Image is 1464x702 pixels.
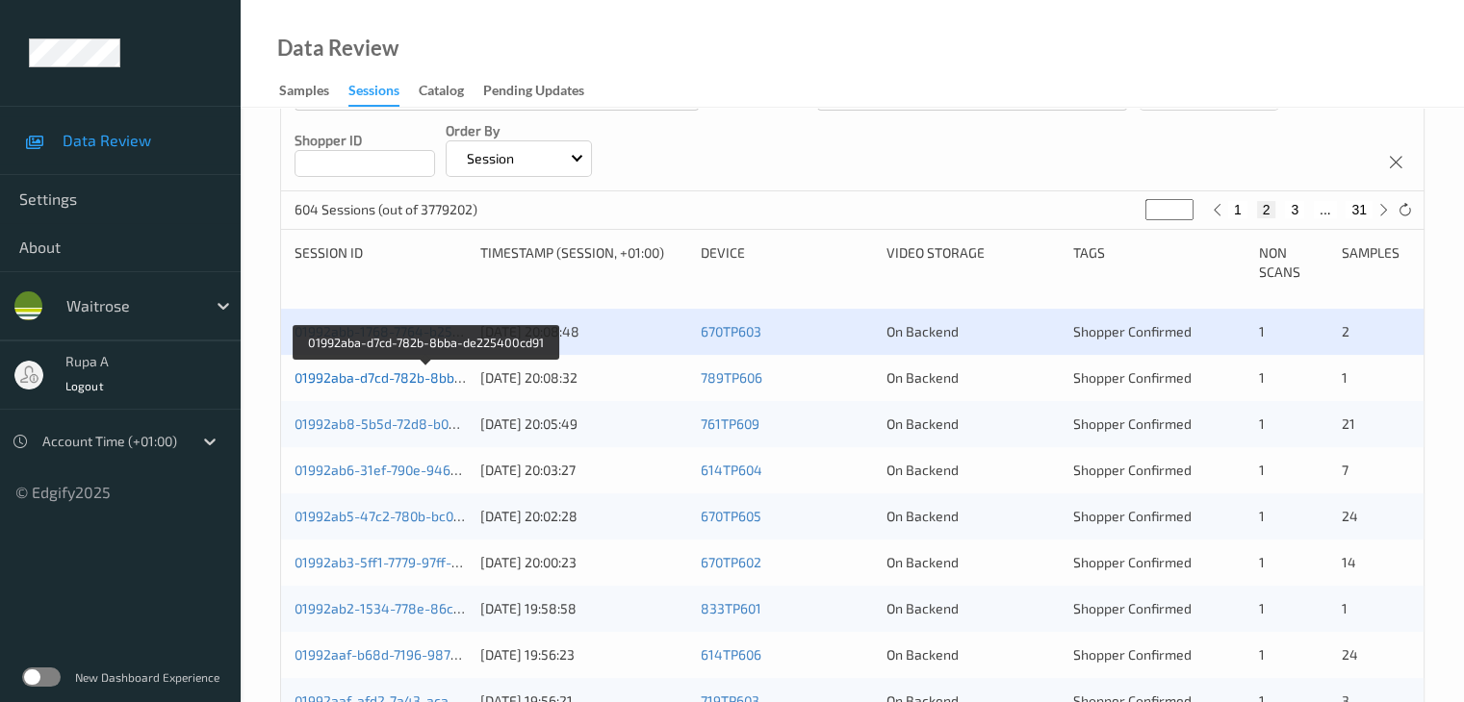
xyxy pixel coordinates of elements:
div: Pending Updates [483,81,584,105]
a: 789TP606 [701,369,762,386]
span: Shopper Confirmed [1073,323,1192,339]
span: Shopper Confirmed [1073,415,1192,432]
div: Tags [1073,243,1246,282]
div: [DATE] 19:58:58 [480,599,687,618]
div: On Backend [886,368,1059,388]
span: 24 [1341,646,1357,663]
a: 670TP605 [701,508,761,524]
a: 01992ab8-5b5d-72d8-b037-b7c706f888c6 [295,415,557,432]
span: Shopper Confirmed [1073,554,1192,570]
p: Shopper ID [295,131,435,150]
span: 1 [1259,323,1265,339]
div: [DATE] 20:08:32 [480,368,687,388]
div: On Backend [886,507,1059,526]
a: 614TP604 [701,462,762,478]
span: 1 [1341,600,1347,616]
div: [DATE] 20:05:49 [480,414,687,434]
p: Session [460,149,521,168]
a: 670TP602 [701,554,761,570]
p: Order By [446,121,592,140]
div: Catalog [419,81,464,105]
span: 14 [1341,554,1355,570]
div: [DATE] 20:00:23 [480,553,687,572]
div: [DATE] 20:08:48 [480,322,687,341]
span: 24 [1341,508,1357,524]
span: 1 [1259,554,1265,570]
a: 01992ab2-1534-778e-86c0-27c8ba721e45 [295,600,556,616]
span: 1 [1259,415,1265,432]
button: 1 [1228,201,1247,218]
span: Shopper Confirmed [1073,646,1192,663]
div: Timestamp (Session, +01:00) [480,243,687,282]
div: [DATE] 19:56:23 [480,645,687,664]
a: 670TP603 [701,323,761,339]
div: On Backend [886,322,1059,341]
div: Sessions [348,81,399,107]
span: 1 [1259,646,1265,663]
button: ... [1314,201,1337,218]
div: Video Storage [886,243,1059,282]
div: On Backend [886,599,1059,618]
span: Shopper Confirmed [1073,462,1192,478]
span: 1 [1259,508,1265,524]
a: Sessions [348,78,419,107]
span: 2 [1341,323,1348,339]
a: Pending Updates [483,78,604,105]
div: Data Review [277,38,398,58]
button: 31 [1346,201,1373,218]
div: On Backend [886,414,1059,434]
a: Catalog [419,78,483,105]
div: Device [701,243,873,282]
span: Shopper Confirmed [1073,600,1192,616]
span: 1 [1259,462,1265,478]
a: 614TP606 [701,646,761,663]
a: 761TP609 [701,415,759,432]
div: On Backend [886,645,1059,664]
a: 01992ab6-31ef-790e-9462-9d11075dde0d [295,462,552,478]
div: Samples [279,81,329,105]
span: 1 [1259,369,1265,386]
span: 7 [1341,462,1348,478]
div: [DATE] 20:03:27 [480,461,687,480]
a: 833TP601 [701,600,761,616]
a: 01992abb-1768-7764-b258-0d957d8b9067 [295,323,558,339]
div: On Backend [886,461,1059,480]
div: Session ID [295,243,467,282]
span: Shopper Confirmed [1073,508,1192,524]
div: Non Scans [1259,243,1328,282]
div: On Backend [886,553,1059,572]
button: 2 [1257,201,1276,218]
button: 3 [1285,201,1304,218]
a: 01992ab3-5ff1-7779-97ff-1f33d15c1dde [295,554,534,570]
span: 21 [1341,415,1354,432]
a: 01992aba-d7cd-782b-8bba-de225400cd91 [295,369,558,386]
p: 604 Sessions (out of 3779202) [295,200,477,219]
div: [DATE] 20:02:28 [480,507,687,526]
span: 1 [1341,369,1347,386]
div: Samples [1341,243,1410,282]
span: 1 [1259,600,1265,616]
a: 01992aaf-b68d-7196-987d-e817af94745b [295,646,552,663]
a: Samples [279,78,348,105]
span: Shopper Confirmed [1073,369,1192,386]
a: 01992ab5-47c2-780b-bc06-00483fe50b87 [295,508,558,524]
